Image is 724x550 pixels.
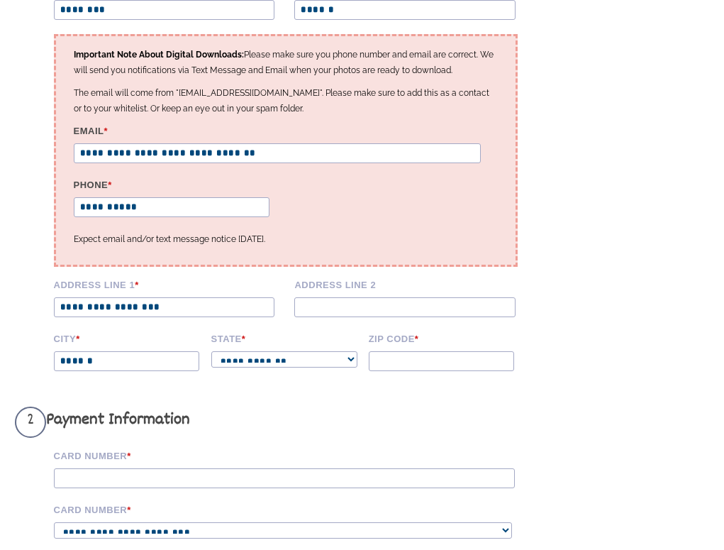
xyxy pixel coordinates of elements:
label: Card Number [54,502,536,515]
label: Zip code [369,331,516,344]
label: Card Number [54,449,536,461]
p: Please make sure you phone number and email are correct. We will send you notifications via Text ... [74,47,498,78]
strong: Important Note About Digital Downloads: [74,50,244,60]
label: Address Line 2 [294,277,525,290]
label: Address Line 1 [54,277,285,290]
label: Phone [74,177,277,190]
label: State [211,331,359,344]
label: City [54,331,201,344]
p: The email will come from "[EMAIL_ADDRESS][DOMAIN_NAME]". Please make sure to add this as a contac... [74,85,498,116]
span: 2 [15,407,46,438]
h3: Payment Information [15,407,536,438]
p: Expect email and/or text message notice [DATE]. [74,231,498,247]
label: Email [74,123,498,136]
